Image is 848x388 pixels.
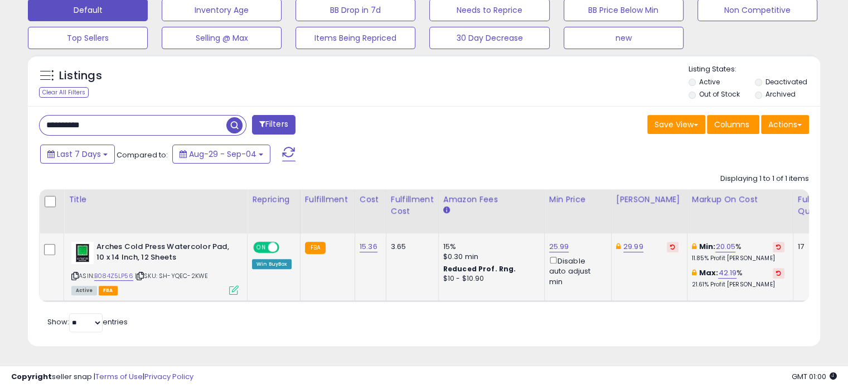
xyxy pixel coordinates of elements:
button: new [564,27,684,49]
div: [PERSON_NAME] [616,194,682,205]
span: All listings currently available for purchase on Amazon [71,286,97,295]
label: Deactivated [765,77,807,87]
button: Last 7 Days [40,145,115,164]
div: % [692,242,784,262]
div: Clear All Filters [39,87,89,98]
a: B084Z5LP56 [94,271,133,281]
button: Top Sellers [28,27,148,49]
span: Compared to: [117,150,168,160]
div: % [692,268,784,289]
span: Show: entries [47,317,128,327]
span: Last 7 Days [57,149,101,160]
span: FBA [99,286,118,295]
b: Max: [699,267,719,278]
label: Archived [765,89,795,99]
div: Title [69,194,243,205]
div: Fulfillment [305,194,350,205]
label: Active [699,77,720,87]
button: Filters [252,115,295,135]
button: Actions [761,115,809,134]
span: Columns [714,119,749,130]
div: Fulfillable Quantity [798,194,836,217]
div: Min Price [549,194,607,205]
div: 15% [443,242,536,252]
div: Cost [360,194,381,205]
span: | SKU: SH-YQEC-2KWE [135,271,208,280]
button: Columns [707,115,759,134]
h5: Listings [59,68,102,84]
b: Min: [699,241,716,252]
div: Fulfillment Cost [391,194,434,217]
a: 15.36 [360,241,377,252]
img: 41yYJzIH5gL._SL40_.jpg [71,242,94,264]
a: 20.05 [715,241,735,252]
a: Privacy Policy [144,371,193,382]
label: Out of Stock [699,89,740,99]
div: $0.30 min [443,252,536,262]
div: $10 - $10.90 [443,274,536,284]
a: 25.99 [549,241,569,252]
small: FBA [305,242,326,254]
div: 17 [798,242,832,252]
a: 42.19 [718,267,736,279]
a: 29.99 [623,241,643,252]
button: Save View [647,115,705,134]
span: OFF [278,243,295,252]
div: 3.65 [391,242,430,252]
p: Listing States: [689,64,820,75]
p: 11.85% Profit [PERSON_NAME] [692,255,784,262]
span: ON [254,243,268,252]
p: 21.61% Profit [PERSON_NAME] [692,281,784,289]
b: Reduced Prof. Rng. [443,264,516,274]
button: Items Being Repriced [295,27,415,49]
div: seller snap | | [11,372,193,382]
b: Arches Cold Press Watercolor Pad, 10 x 14 Inch, 12 Sheets [96,242,232,265]
th: The percentage added to the cost of goods (COGS) that forms the calculator for Min & Max prices. [687,189,793,233]
span: 2025-09-12 01:00 GMT [792,371,837,382]
button: Aug-29 - Sep-04 [172,145,270,164]
div: ASIN: [71,242,239,294]
span: Aug-29 - Sep-04 [189,149,256,160]
div: Repricing [252,194,295,205]
button: Selling @ Max [162,27,282,49]
button: 30 Day Decrease [429,27,549,49]
div: Amazon Fees [443,194,540,205]
a: Terms of Use [95,371,143,382]
strong: Copyright [11,371,52,382]
div: Win BuyBox [252,259,292,269]
div: Disable auto adjust min [549,255,603,287]
small: Amazon Fees. [443,205,450,215]
div: Markup on Cost [692,194,788,205]
div: Displaying 1 to 1 of 1 items [720,174,809,184]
